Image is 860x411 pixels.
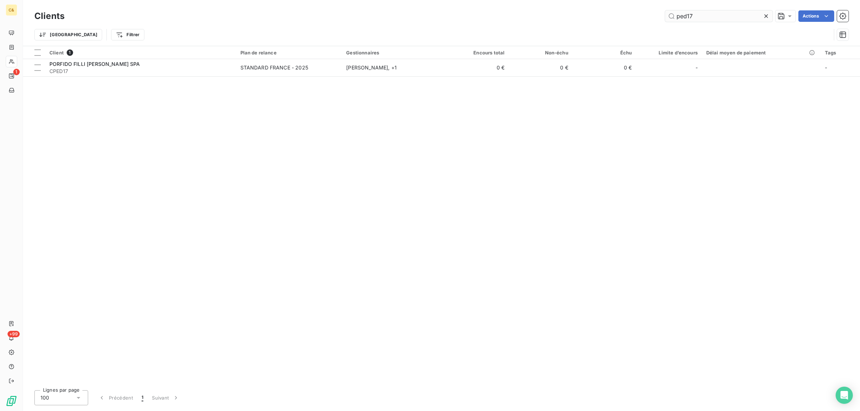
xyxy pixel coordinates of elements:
td: 0 € [509,59,573,76]
div: Délai moyen de paiement [706,50,816,55]
div: STANDARD FRANCE - 2025 [240,64,308,71]
div: [PERSON_NAME] , + 1 [346,64,441,71]
button: [GEOGRAPHIC_DATA] [34,29,102,40]
button: Actions [798,10,834,22]
button: 1 [137,390,148,405]
div: Échu [577,50,632,55]
div: Plan de relance [240,50,338,55]
div: Tags [825,50,856,55]
span: 1 [13,69,20,75]
div: Non-échu [513,50,568,55]
div: Open Intercom Messenger [836,387,853,404]
div: C& [6,4,17,16]
span: - [696,64,698,71]
img: Logo LeanPay [6,395,17,407]
span: 1 [67,49,73,56]
td: 0 € [445,59,509,76]
button: Suivant [148,390,184,405]
span: 1 [142,394,143,401]
span: PORFIDO FILLI [PERSON_NAME] SPA [49,61,140,67]
td: 0 € [573,59,636,76]
span: +99 [8,331,20,337]
input: Rechercher [665,10,773,22]
span: - [825,64,827,71]
button: Précédent [94,390,137,405]
span: CPED17 [49,68,232,75]
span: Client [49,50,64,55]
div: Encours total [450,50,505,55]
span: 100 [40,394,49,401]
div: Gestionnaires [346,50,441,55]
button: Filtrer [111,29,144,40]
h3: Clients [34,10,64,23]
div: Limite d’encours [640,50,698,55]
